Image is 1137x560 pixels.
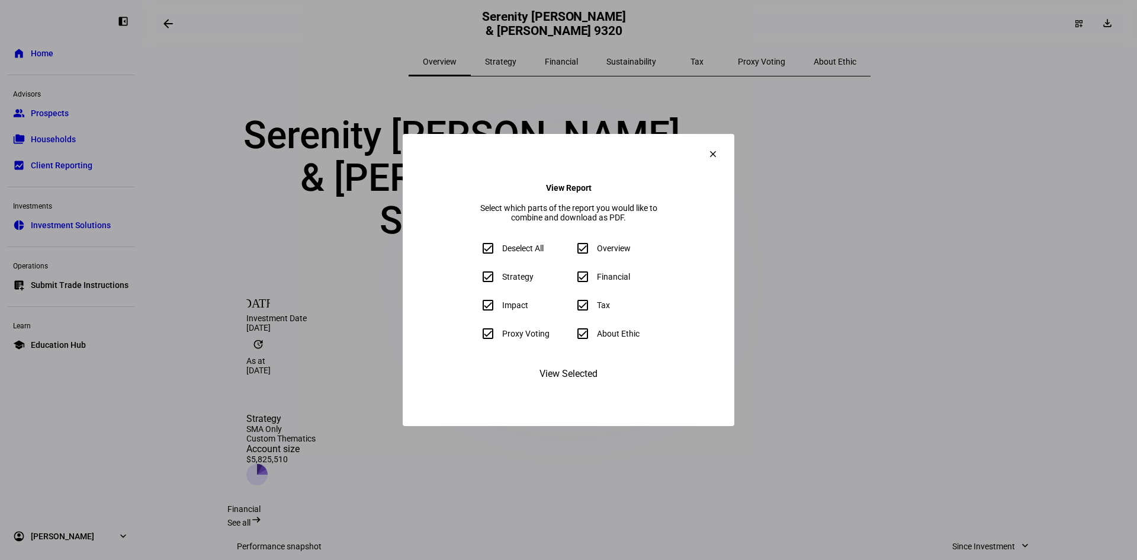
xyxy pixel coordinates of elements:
[539,360,598,388] span: View Selected
[474,203,663,222] div: Select which parts of the report you would like to combine and download as PDF.
[502,329,550,338] div: Proxy Voting
[597,300,610,310] div: Tax
[502,272,534,281] div: Strategy
[597,244,631,253] div: Overview
[523,360,614,388] button: View Selected
[546,183,592,193] h4: View Report
[708,149,718,159] mat-icon: clear
[597,272,630,281] div: Financial
[502,244,544,253] div: Deselect All
[502,300,528,310] div: Impact
[597,329,640,338] div: About Ethic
